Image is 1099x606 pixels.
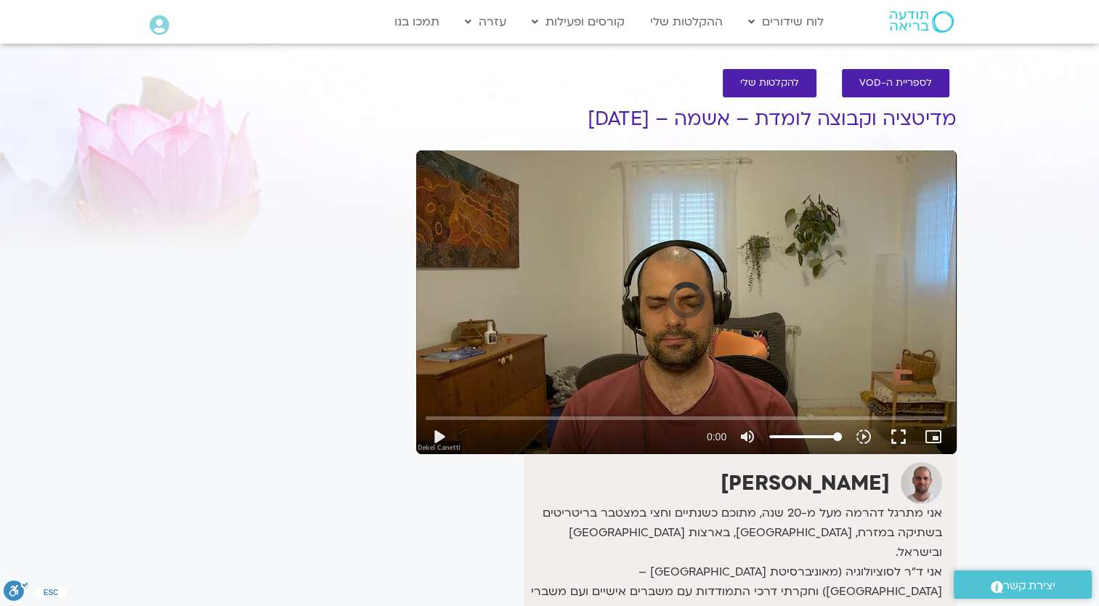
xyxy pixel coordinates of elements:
[842,69,949,97] a: לספריית ה-VOD
[723,69,816,97] a: להקלטות שלי
[643,8,730,36] a: ההקלטות שלי
[741,8,831,36] a: לוח שידורים
[387,8,447,36] a: תמכו בנו
[901,462,942,504] img: דקל קנטי
[416,108,957,130] h1: מדיטציה וקבוצה לומדת – אשמה – [DATE]
[890,11,954,33] img: תודעה בריאה
[524,8,632,36] a: קורסים ופעילות
[740,78,799,89] span: להקלטות שלי
[1003,576,1055,596] span: יצירת קשר
[954,570,1092,599] a: יצירת קשר
[859,78,932,89] span: לספריית ה-VOD
[721,469,890,497] strong: [PERSON_NAME]
[458,8,514,36] a: עזרה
